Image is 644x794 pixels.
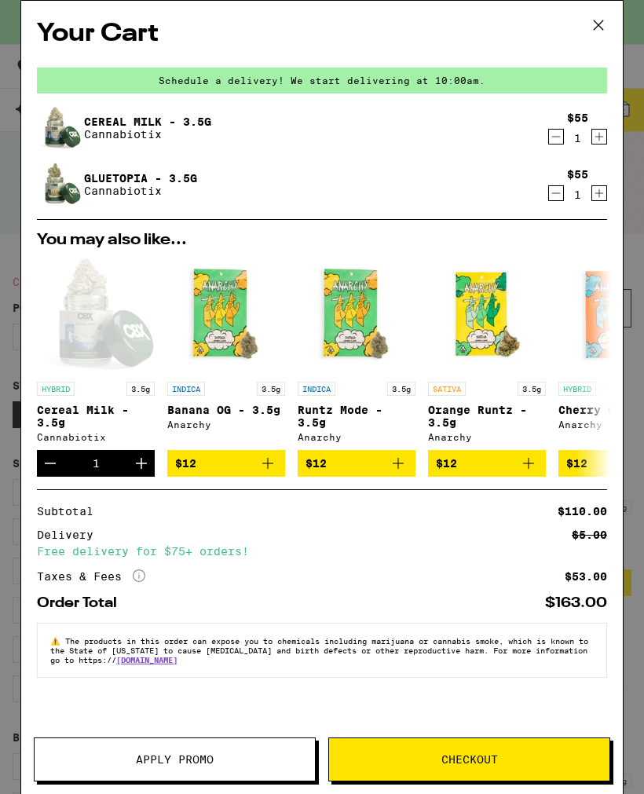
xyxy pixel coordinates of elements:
div: Anarchy [167,419,285,430]
p: INDICA [298,382,335,396]
p: Cereal Milk - 3.5g [37,404,155,429]
div: Delivery [37,529,104,540]
a: Gluetopia - 3.5g [84,172,197,185]
a: Cereal Milk - 3.5g [84,115,211,128]
button: Decrement [37,450,64,477]
a: Open page for Cereal Milk - 3.5g from Cannabiotix [37,256,155,450]
div: $55 [567,112,588,124]
button: Decrement [548,185,564,201]
p: Orange Runtz - 3.5g [428,404,546,429]
button: Add to bag [167,450,285,477]
div: 1 [93,457,100,470]
button: Increment [591,185,607,201]
div: Anarchy [428,432,546,442]
h2: You may also like... [37,232,607,248]
span: $12 [175,457,196,470]
button: Add to bag [428,450,546,477]
img: Anarchy - Orange Runtz - 3.5g [428,256,546,374]
div: $163.00 [545,596,607,610]
p: HYBRID [37,382,75,396]
span: ⚠️ [50,636,65,646]
div: $5.00 [572,529,607,540]
a: Open page for Banana OG - 3.5g from Anarchy [167,256,285,450]
p: 3.5g [257,382,285,396]
div: Free delivery for $75+ orders! [37,546,607,557]
img: Anarchy - Banana OG - 3.5g [167,256,285,374]
a: Open page for Runtz Mode - 3.5g from Anarchy [298,256,415,450]
a: Open page for Orange Runtz - 3.5g from Anarchy [428,256,546,450]
span: Apply Promo [136,754,214,765]
span: $12 [306,457,327,470]
img: Cereal Milk - 3.5g [37,106,81,150]
span: The products in this order can expose you to chemicals including marijuana or cannabis smoke, whi... [50,636,588,664]
p: SATIVA [428,382,466,396]
div: Order Total [37,596,128,610]
div: $110.00 [558,506,607,517]
div: $53.00 [565,571,607,582]
p: 3.5g [387,382,415,396]
span: $12 [566,457,587,470]
span: Checkout [441,754,498,765]
div: $55 [567,168,588,181]
p: Cannabiotix [84,128,211,141]
div: Taxes & Fees [37,569,145,584]
p: Runtz Mode - 3.5g [298,404,415,429]
div: Schedule a delivery! We start delivering at 10:00am. [37,68,607,93]
div: Anarchy [298,432,415,442]
div: Subtotal [37,506,104,517]
div: Cannabiotix [37,432,155,442]
div: 1 [567,132,588,145]
button: Checkout [328,737,610,781]
button: Decrement [548,129,564,145]
p: Cannabiotix [84,185,197,197]
img: Gluetopia - 3.5g [37,163,81,207]
button: Increment [591,129,607,145]
p: 3.5g [126,382,155,396]
p: HYBRID [558,382,596,396]
p: 3.5g [518,382,546,396]
h2: Your Cart [37,16,607,52]
span: $12 [436,457,457,470]
p: Banana OG - 3.5g [167,404,285,416]
img: Anarchy - Runtz Mode - 3.5g [298,256,415,374]
button: Increment [128,450,155,477]
button: Apply Promo [34,737,316,781]
button: Add to bag [298,450,415,477]
p: INDICA [167,382,205,396]
a: [DOMAIN_NAME] [116,655,177,664]
div: 1 [567,188,588,201]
